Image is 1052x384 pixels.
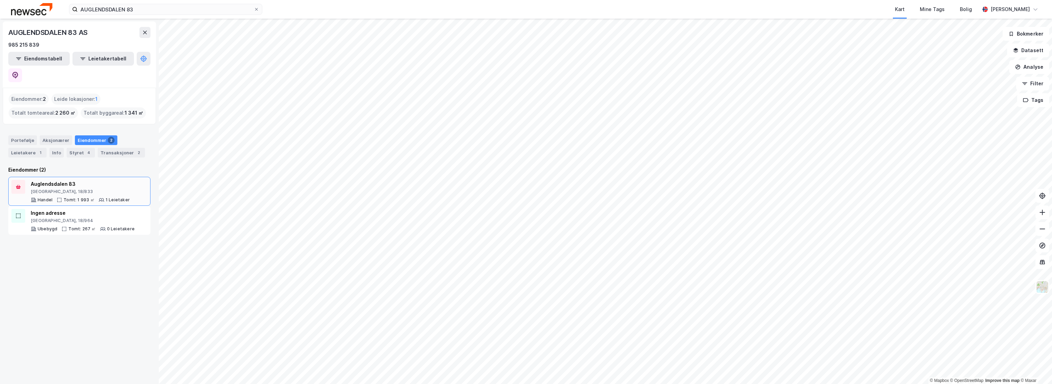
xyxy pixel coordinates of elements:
[31,180,130,188] div: Auglendsdalen 83
[125,109,143,117] span: 1 341 ㎡
[51,94,100,105] div: Leide lokasjoner :
[55,109,75,117] span: 2 260 ㎡
[8,166,150,174] div: Eiendommer (2)
[107,226,135,232] div: 0 Leietakere
[85,149,92,156] div: 4
[108,137,115,144] div: 2
[1017,93,1049,107] button: Tags
[1007,44,1049,57] button: Datasett
[49,148,64,157] div: Info
[991,5,1030,13] div: [PERSON_NAME]
[67,148,95,157] div: Styret
[8,41,39,49] div: 985 215 839
[95,95,98,103] span: 1
[106,197,130,203] div: 1 Leietaker
[8,135,37,145] div: Portefølje
[930,378,949,383] a: Mapbox
[8,148,47,157] div: Leietakere
[135,149,142,156] div: 2
[31,209,135,217] div: Ingen adresse
[43,95,46,103] span: 2
[9,107,78,118] div: Totalt tomteareal :
[1016,77,1049,90] button: Filter
[38,226,57,232] div: Ubebygd
[8,52,70,66] button: Eiendomstabell
[37,149,44,156] div: 1
[1036,280,1049,294] img: Z
[40,135,72,145] div: Aksjonærer
[950,378,984,383] a: OpenStreetMap
[81,107,146,118] div: Totalt byggareal :
[11,3,52,15] img: newsec-logo.f6e21ccffca1b3a03d2d.png
[1009,60,1049,74] button: Analyse
[78,4,254,15] input: Søk på adresse, matrikkel, gårdeiere, leietakere eller personer
[64,197,95,203] div: Tomt: 1 993 ㎡
[38,197,52,203] div: Handel
[1003,27,1049,41] button: Bokmerker
[9,94,49,105] div: Eiendommer :
[31,189,130,194] div: [GEOGRAPHIC_DATA], 18/833
[1017,351,1052,384] div: Kontrollprogram for chat
[68,226,96,232] div: Tomt: 267 ㎡
[1017,351,1052,384] iframe: Chat Widget
[920,5,945,13] div: Mine Tags
[31,218,135,223] div: [GEOGRAPHIC_DATA], 18/964
[895,5,905,13] div: Kart
[72,52,134,66] button: Leietakertabell
[960,5,972,13] div: Bolig
[985,378,1020,383] a: Improve this map
[75,135,117,145] div: Eiendommer
[98,148,145,157] div: Transaksjoner
[8,27,89,38] div: AUGLENDSDALEN 83 AS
